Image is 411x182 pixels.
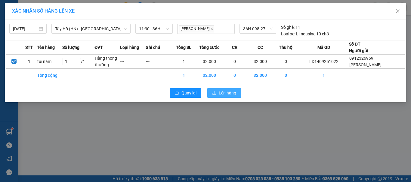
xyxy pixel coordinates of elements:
span: Website [78,32,92,36]
td: 32.000 [248,55,273,69]
td: --- [146,55,171,69]
span: Loại hàng [120,44,139,51]
span: close [210,27,213,30]
td: Tổng cộng [37,69,63,82]
td: 1 [22,55,37,69]
div: 11 [281,24,300,31]
strong: : [DOMAIN_NAME] [78,31,131,37]
td: 32.000 [248,69,273,82]
td: 0 [222,69,248,82]
button: rollbackQuay lại [170,88,201,98]
td: 1 [171,69,196,82]
span: Tên hàng [37,44,55,51]
span: down [124,27,127,31]
strong: CÔNG TY TNHH VĨNH QUANG [64,10,146,16]
td: / 1 [62,55,94,69]
strong: PHIẾU GỬI HÀNG [81,18,129,24]
td: Hàng thông thường [94,55,120,69]
div: Limousine 10 chỗ [281,31,329,37]
span: Loại xe: [281,31,295,37]
span: Số lượng [62,44,79,51]
span: Ghi chú [146,44,160,51]
td: 1 [298,69,349,82]
button: uploadLên hàng [207,88,241,98]
span: STT [25,44,33,51]
td: 32.000 [196,55,222,69]
span: Mã GD [317,44,330,51]
button: Close [389,3,406,20]
span: 0912326969 [349,56,373,61]
span: [PERSON_NAME] [179,25,214,32]
span: [PERSON_NAME] [349,62,382,67]
strong: Hotline : 0889 23 23 23 [85,25,125,30]
td: 32.000 [196,69,222,82]
span: 11:30 - 36H-098.27 [139,24,169,33]
span: CR [232,44,237,51]
span: upload [212,91,216,96]
span: Thu hộ [279,44,292,51]
span: Tây Hồ (HN) - Thanh Hóa [55,24,127,33]
span: 36H-098.27 [243,24,273,33]
td: 0 [273,69,298,82]
span: Quay lại [181,90,196,96]
span: ĐVT [94,44,103,51]
img: logo [11,9,39,37]
span: Tổng SL [176,44,191,51]
td: LD1409251022 [298,55,349,69]
span: close [395,9,400,13]
td: 1 [171,55,196,69]
div: Số ĐT Người gửi [349,41,368,54]
span: CC [258,44,263,51]
span: rollback [175,91,179,96]
td: 0 [273,55,298,69]
span: Số ghế: [281,24,295,31]
span: Tổng cước [199,44,219,51]
span: XÁC NHẬN SỐ HÀNG LÊN XE [12,8,75,14]
span: Lên hàng [219,90,236,96]
td: 0 [222,55,248,69]
td: --- [120,55,146,69]
input: 14/09/2025 [13,25,38,32]
td: túi nấm [37,55,63,69]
